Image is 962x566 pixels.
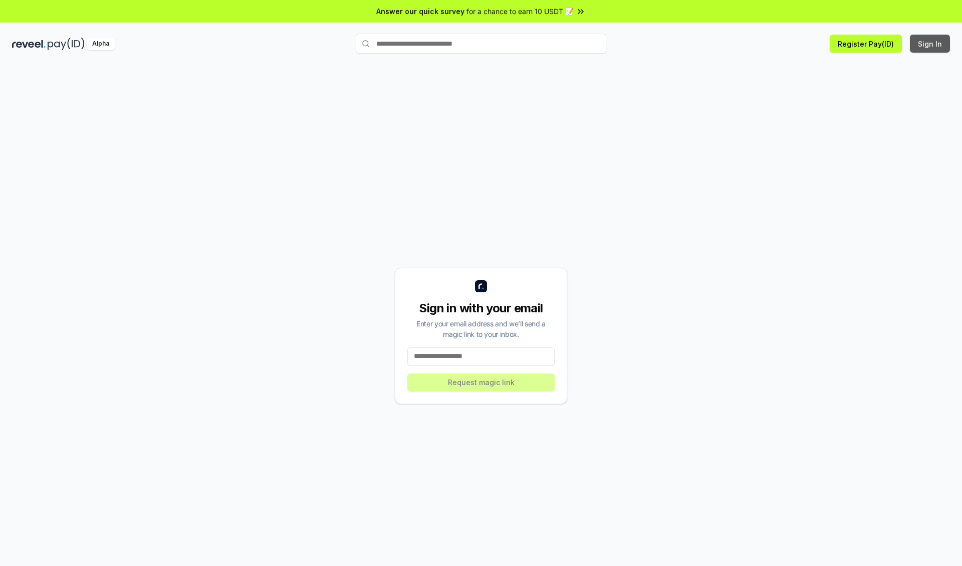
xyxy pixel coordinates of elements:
[376,6,464,17] span: Answer our quick survey
[466,6,574,17] span: for a chance to earn 10 USDT 📝
[407,300,555,316] div: Sign in with your email
[830,35,902,53] button: Register Pay(ID)
[475,280,487,292] img: logo_small
[407,318,555,339] div: Enter your email address and we’ll send a magic link to your inbox.
[48,38,85,50] img: pay_id
[87,38,115,50] div: Alpha
[12,38,46,50] img: reveel_dark
[910,35,950,53] button: Sign In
